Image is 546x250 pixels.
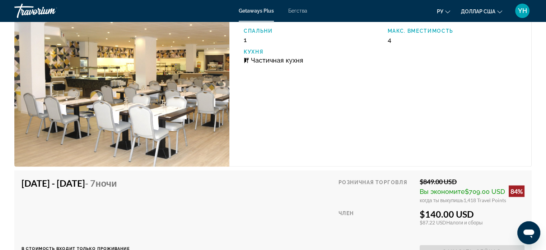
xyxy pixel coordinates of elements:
a: Бегства [288,8,307,14]
font: доллар США [461,9,495,14]
button: Меню пользователя [513,3,532,18]
font: YH [518,7,527,14]
div: Член [339,208,414,240]
font: ру [437,9,443,14]
p: Макс. вместимость [387,28,524,34]
button: Изменить язык [437,6,450,17]
button: Изменить валюту [461,6,502,17]
div: $140.00 USD [420,208,524,219]
span: Частичная кухня [251,56,303,64]
span: Вы экономите [420,187,465,195]
span: 4 [387,36,391,44]
div: Розничная торговля [339,177,414,203]
div: $87.22 USD [420,219,524,225]
span: 1,418 Travel Points [463,197,506,203]
span: Налоги и сборы [446,219,482,225]
span: $709.00 USD [465,187,505,195]
div: $849.00 USD [420,177,524,185]
span: 1 [244,36,247,44]
p: Спальни [244,28,381,34]
p: Кухня [244,49,381,55]
a: Getaways Plus [239,8,274,14]
span: ночи [95,177,117,188]
span: когда ты выкупишь [420,197,463,203]
h4: [DATE] - [DATE] [22,177,125,188]
div: 84% [509,185,524,197]
span: - 7 [85,177,117,188]
a: Травориум [14,1,86,20]
iframe: Кнопка для запуска будет доступна [517,221,540,244]
img: 2970O01X.jpg [14,3,229,167]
